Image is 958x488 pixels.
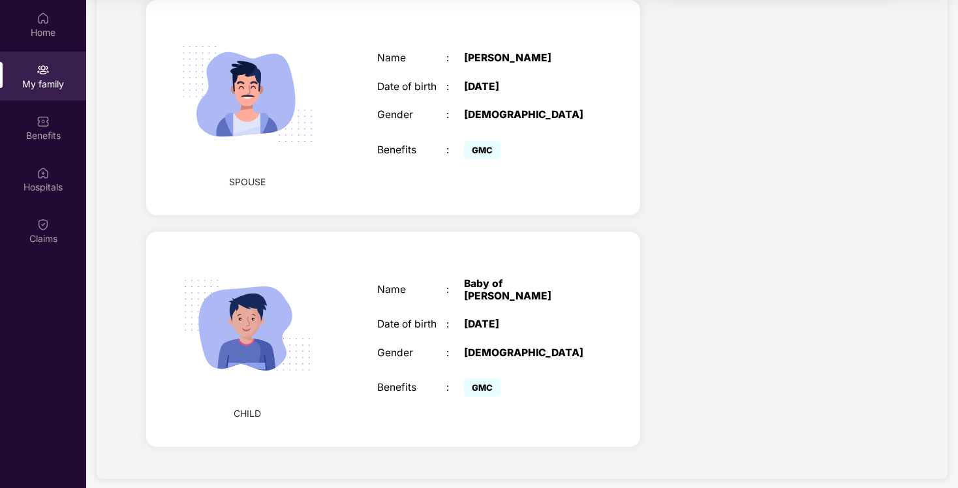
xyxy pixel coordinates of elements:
[446,52,464,65] div: :
[377,382,446,394] div: Benefits
[234,406,261,421] span: CHILD
[464,278,585,302] div: Baby of [PERSON_NAME]
[377,284,446,296] div: Name
[464,318,585,331] div: [DATE]
[37,166,50,179] img: svg+xml;base64,PHN2ZyBpZD0iSG9zcGl0YWxzIiB4bWxucz0iaHR0cDovL3d3dy53My5vcmcvMjAwMC9zdmciIHdpZHRoPS...
[377,347,446,359] div: Gender
[446,382,464,394] div: :
[464,378,501,397] span: GMC
[377,81,446,93] div: Date of birth
[377,318,446,331] div: Date of birth
[464,81,585,93] div: [DATE]
[37,12,50,25] img: svg+xml;base64,PHN2ZyBpZD0iSG9tZSIgeG1sbnM9Imh0dHA6Ly93d3cudzMub3JnLzIwMDAvc3ZnIiB3aWR0aD0iMjAiIG...
[446,144,464,157] div: :
[377,52,446,65] div: Name
[464,109,585,121] div: [DEMOGRAPHIC_DATA]
[166,13,328,175] img: svg+xml;base64,PHN2ZyB4bWxucz0iaHR0cDovL3d3dy53My5vcmcvMjAwMC9zdmciIHdpZHRoPSIyMjQiIGhlaWdodD0iMT...
[464,141,501,159] span: GMC
[37,115,50,128] img: svg+xml;base64,PHN2ZyBpZD0iQmVuZWZpdHMiIHhtbG5zPSJodHRwOi8vd3d3LnczLm9yZy8yMDAwL3N2ZyIgd2lkdGg9Ij...
[377,144,446,157] div: Benefits
[166,245,328,406] img: svg+xml;base64,PHN2ZyB4bWxucz0iaHR0cDovL3d3dy53My5vcmcvMjAwMC9zdmciIHdpZHRoPSIyMjQiIGhlaWdodD0iMT...
[464,52,585,65] div: [PERSON_NAME]
[446,109,464,121] div: :
[464,347,585,359] div: [DEMOGRAPHIC_DATA]
[446,347,464,359] div: :
[37,63,50,76] img: svg+xml;base64,PHN2ZyB3aWR0aD0iMjAiIGhlaWdodD0iMjAiIHZpZXdCb3g9IjAgMCAyMCAyMCIgZmlsbD0ibm9uZSIgeG...
[446,284,464,296] div: :
[37,218,50,231] img: svg+xml;base64,PHN2ZyBpZD0iQ2xhaW0iIHhtbG5zPSJodHRwOi8vd3d3LnczLm9yZy8yMDAwL3N2ZyIgd2lkdGg9IjIwIi...
[377,109,446,121] div: Gender
[446,318,464,331] div: :
[446,81,464,93] div: :
[229,175,266,189] span: SPOUSE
